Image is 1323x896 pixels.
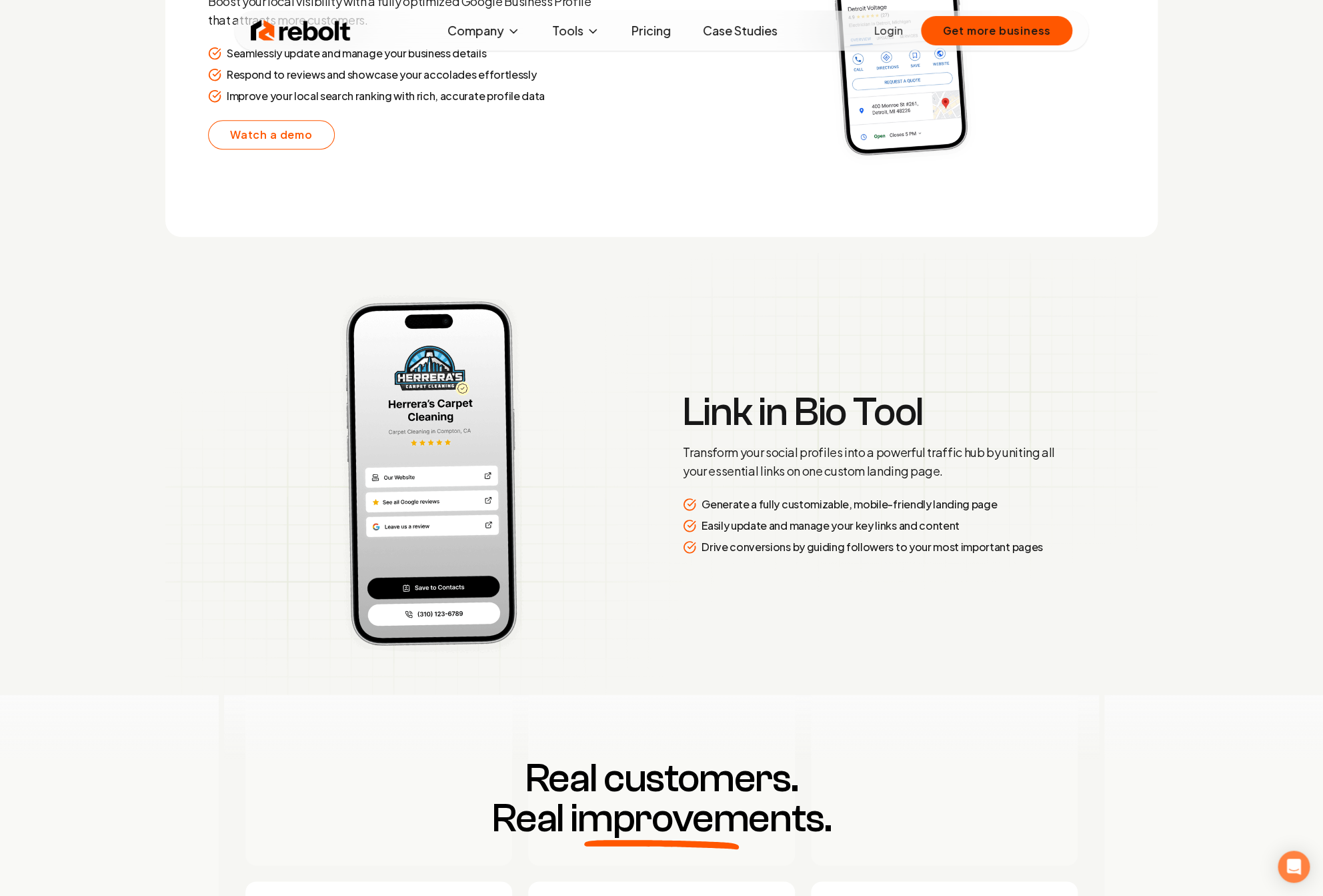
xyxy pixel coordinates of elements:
p: Generate a fully customizable, mobile-friendly landing page [702,496,997,512]
a: Pricing [621,17,682,44]
p: Drive conversions by guiding followers to your most important pages [702,539,1043,555]
p: Respond to reviews and showcase your accolades effortlessly [227,67,536,83]
img: Social Preview [199,284,649,662]
h3: Real customers. [235,759,1088,839]
h3: Link in Bio Tool [683,392,1067,432]
button: Tools [541,17,610,44]
a: Case Studies [692,17,788,44]
img: Rebolt Logo [251,17,351,44]
a: Login [874,23,902,39]
a: Watch a demo [208,120,335,149]
button: Get more business [921,16,1072,45]
span: Real improvements. [492,799,831,839]
p: Easily update and manage your key links and content [702,518,960,534]
button: Company [437,17,531,44]
p: Transform your social profiles into a powerful traffic hub by uniting all your essential links on... [683,443,1067,480]
div: Open Intercom Messenger [1278,851,1310,883]
p: Improve your local search ranking with rich, accurate profile data [227,88,545,104]
p: Seamlessly update and manage your business details [227,45,486,61]
img: Product [165,253,1158,695]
